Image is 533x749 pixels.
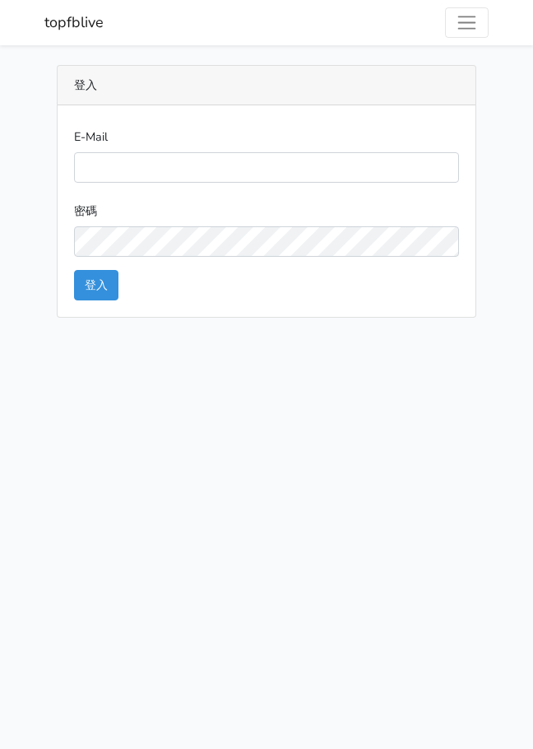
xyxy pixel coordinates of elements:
[62,122,471,152] label: E-Mail
[74,270,118,300] button: 登入
[62,196,471,226] label: 密碼
[445,7,489,38] button: Toggle navigation
[44,7,104,39] a: topfblive
[58,66,475,105] div: 登入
